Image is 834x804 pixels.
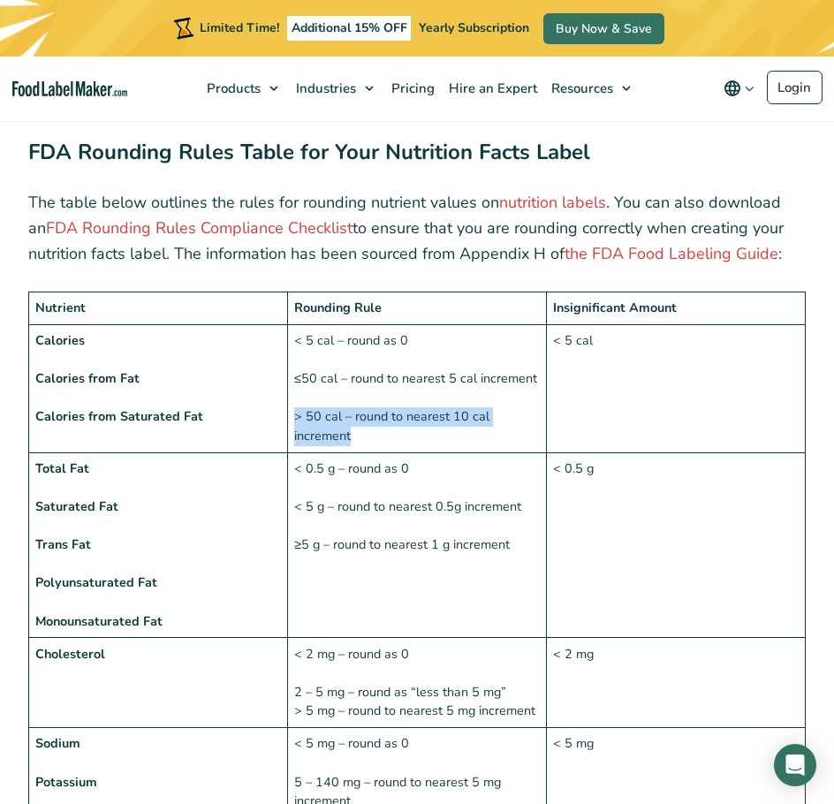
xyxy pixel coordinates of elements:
[35,331,85,349] strong: Calories
[774,744,816,786] div: Open Intercom Messenger
[35,459,89,477] strong: Total Fat
[294,299,382,316] strong: Rounding Rule
[291,80,358,97] span: Industries
[767,71,823,104] a: Login
[288,638,547,728] td: < 2 mg – round as 0 2 – 5 mg – round as “less than 5 mg” > 5 mg – round to nearest 5 mg increment
[35,299,86,316] strong: Nutrient
[287,57,383,120] a: Industries
[547,452,806,638] td: < 0.5 g
[287,16,412,41] span: Additional 15% OFF
[12,81,127,96] a: Food Label Maker homepage
[383,57,440,120] a: Pricing
[35,407,203,425] strong: Calories from Saturated Fat
[198,57,287,120] a: Products
[35,369,140,387] strong: Calories from Fat
[565,243,778,264] a: the FDA Food Labeling Guide
[28,190,806,266] p: The table below outlines the rules for rounding nutrient values on . You can also download an to ...
[46,217,353,239] a: FDA Rounding Rules Compliance Checklist
[386,80,436,97] span: Pricing
[419,19,529,36] span: Yearly Subscription
[499,192,606,213] a: nutrition labels
[35,497,118,515] strong: Saturated Fat
[543,13,664,44] a: Buy Now & Save
[28,138,590,166] strong: FDA Rounding Rules Table for Your Nutrition Facts Label
[542,57,640,120] a: Resources
[35,773,97,791] strong: Potassium
[35,573,157,591] strong: Polyunsaturated Fat
[288,324,547,452] td: < 5 cal – round as 0 ≤50 cal – round to nearest 5 cal increment > 50 cal – round to nearest 10 ca...
[553,299,677,316] strong: Insignificant Amount
[546,80,615,97] span: Resources
[35,535,91,553] strong: Trans Fat
[547,638,806,728] td: < 2 mg
[35,645,105,663] strong: Cholesterol
[200,19,279,36] span: Limited Time!
[201,80,262,97] span: Products
[440,57,542,120] a: Hire an Expert
[35,734,80,752] strong: Sodium
[547,324,806,452] td: < 5 cal
[35,612,163,630] strong: Monounsaturated Fat
[288,452,547,638] td: < 0.5 g – round as 0 < 5 g – round to nearest 0.5g increment ≥5 g – round to nearest 1 g increment
[711,71,767,106] button: Change language
[444,80,539,97] span: Hire an Expert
